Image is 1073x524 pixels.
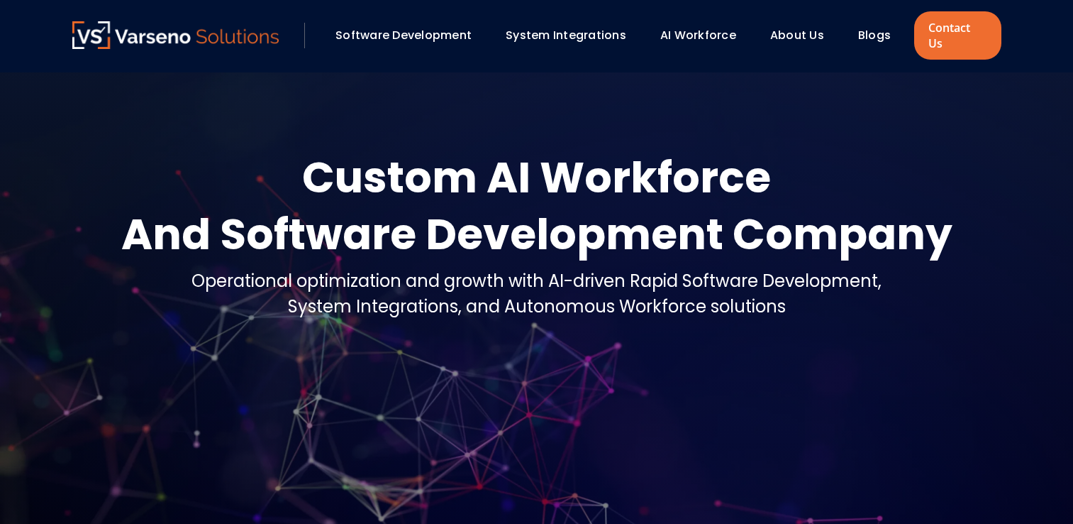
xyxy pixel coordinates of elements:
[851,23,911,48] div: Blogs
[328,23,491,48] div: Software Development
[121,149,952,206] div: Custom AI Workforce
[506,27,626,43] a: System Integrations
[653,23,756,48] div: AI Workforce
[72,21,279,50] a: Varseno Solutions – Product Engineering & IT Services
[858,27,891,43] a: Blogs
[914,11,1001,60] a: Contact Us
[660,27,736,43] a: AI Workforce
[72,21,279,49] img: Varseno Solutions – Product Engineering & IT Services
[770,27,824,43] a: About Us
[763,23,844,48] div: About Us
[121,206,952,263] div: And Software Development Company
[499,23,646,48] div: System Integrations
[335,27,472,43] a: Software Development
[191,268,882,294] div: Operational optimization and growth with AI-driven Rapid Software Development,
[191,294,882,320] div: System Integrations, and Autonomous Workforce solutions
